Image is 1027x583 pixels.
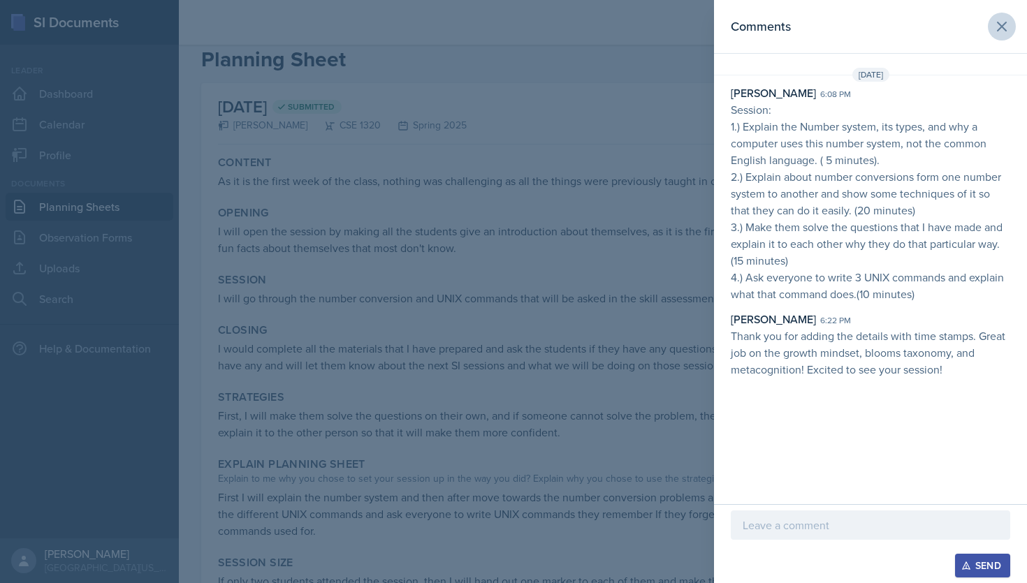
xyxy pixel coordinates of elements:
p: 3.) Make them solve the questions that I have made and explain it to each other why they do that ... [731,219,1010,269]
div: 6:08 pm [820,88,851,101]
button: Send [955,554,1010,577]
div: [PERSON_NAME] [731,311,816,327]
p: 2.) Explain about number conversions form one number system to another and show some techniques o... [731,168,1010,219]
div: Send [964,560,1001,571]
p: 4.) Ask everyone to write 3 UNIX commands and explain what that command does.(10 minutes) [731,269,1010,302]
p: Thank you for adding the details with time stamps. Great job on the growth mindset, blooms taxono... [731,327,1010,378]
div: [PERSON_NAME] [731,84,816,101]
span: [DATE] [852,68,889,82]
div: 6:22 pm [820,314,851,327]
h2: Comments [731,17,791,36]
p: 1.) Explain the Number system, its types, and why a computer uses this number system, not the com... [731,118,1010,168]
p: Session: [731,101,1010,118]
